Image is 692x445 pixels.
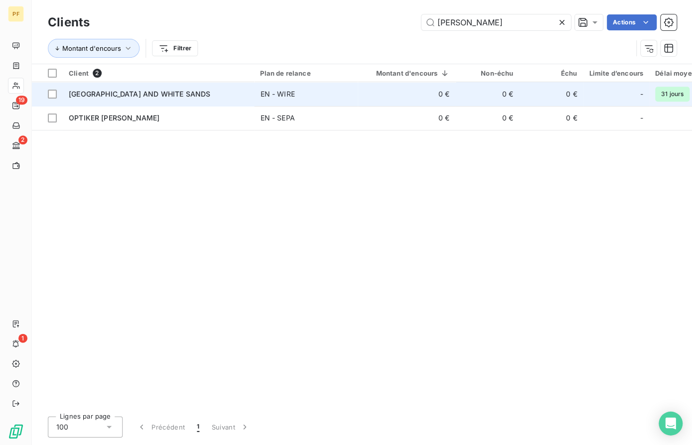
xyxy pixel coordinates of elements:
[191,416,205,437] button: 1
[364,69,449,77] div: Montant d'encours
[658,411,682,435] div: Open Intercom Messenger
[152,40,198,56] button: Filtrer
[260,113,294,123] div: EN - SEPA
[8,6,24,22] div: PF
[519,106,583,130] td: 0 €
[62,44,121,52] span: Montant d'encours
[655,87,689,102] span: 31 jours
[93,69,102,78] span: 2
[205,416,256,437] button: Suivant
[421,14,570,30] input: Rechercher
[589,69,643,77] div: Limite d’encours
[56,422,68,432] span: 100
[131,416,191,437] button: Précédent
[8,423,24,439] img: Logo LeanPay
[16,96,27,105] span: 19
[260,89,294,99] div: EN - WIRE
[461,69,513,77] div: Non-échu
[69,69,89,77] span: Client
[525,69,577,77] div: Échu
[640,89,643,99] span: -
[260,69,352,77] div: Plan de relance
[48,13,90,31] h3: Clients
[358,106,455,130] td: 0 €
[519,82,583,106] td: 0 €
[197,422,199,432] span: 1
[640,113,643,123] span: -
[606,14,656,30] button: Actions
[48,39,139,58] button: Montant d'encours
[358,82,455,106] td: 0 €
[455,106,519,130] td: 0 €
[69,113,159,122] span: OPTIKER [PERSON_NAME]
[455,82,519,106] td: 0 €
[18,135,27,144] span: 2
[69,90,210,98] span: [GEOGRAPHIC_DATA] AND WHITE SANDS
[18,334,27,342] span: 1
